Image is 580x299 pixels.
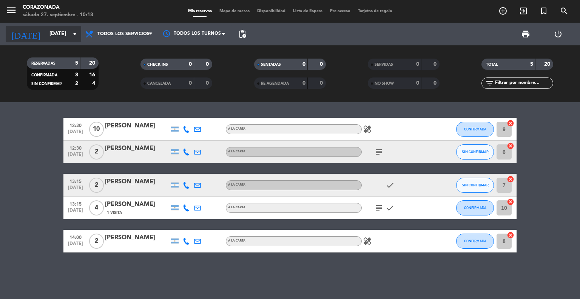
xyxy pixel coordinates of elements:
span: 2 [89,144,104,160]
span: print [521,29,530,39]
span: Tarjetas de regalo [354,9,396,13]
span: RE AGENDADA [261,82,289,85]
span: SIN CONFIRMAR [31,82,62,86]
span: 2 [89,234,104,249]
span: CHECK INS [147,63,168,67]
strong: 5 [530,62,533,67]
i: cancel [507,231,514,239]
i: add_circle_outline [498,6,507,15]
span: Mis reservas [184,9,216,13]
span: CONFIRMADA [31,73,57,77]
strong: 20 [89,60,97,66]
span: A LA CARTA [228,150,245,153]
i: exit_to_app [519,6,528,15]
button: menu [6,5,17,19]
i: cancel [507,119,514,127]
i: filter_list [485,79,494,88]
div: [PERSON_NAME] [105,177,169,187]
strong: 0 [320,81,324,86]
i: turned_in_not [539,6,548,15]
i: [DATE] [6,26,46,42]
strong: 0 [433,81,438,86]
strong: 0 [206,81,210,86]
span: CONFIRMADA [464,239,486,243]
button: CONFIRMADA [456,122,494,137]
button: SIN CONFIRMAR [456,144,494,160]
i: menu [6,5,17,16]
span: [DATE] [66,208,85,217]
i: check [386,181,395,190]
i: subject [374,203,383,212]
button: CONFIRMADA [456,200,494,215]
span: TOTAL [486,63,498,67]
span: SIN CONFIRMAR [462,150,489,154]
strong: 0 [320,62,324,67]
strong: 2 [75,81,78,86]
span: A LA CARTA [228,127,245,130]
span: A LA CARTA [228,239,245,242]
span: 1 Visita [107,210,122,216]
i: arrow_drop_down [70,29,79,39]
span: Mapa de mesas [216,9,253,13]
span: NO SHOW [375,82,394,85]
span: A LA CARTA [228,206,245,209]
span: 2 [89,178,104,193]
i: healing [363,125,372,134]
span: 12:30 [66,143,85,152]
i: cancel [507,198,514,206]
strong: 0 [433,62,438,67]
span: CONFIRMADA [464,127,486,131]
strong: 3 [75,72,78,77]
strong: 0 [206,62,210,67]
div: [PERSON_NAME] [105,144,169,153]
span: A LA CARTA [228,183,245,186]
span: Disponibilidad [253,9,289,13]
span: 13:15 [66,177,85,185]
span: 13:15 [66,199,85,208]
div: [PERSON_NAME] [105,200,169,209]
span: 14:00 [66,232,85,241]
strong: 0 [302,62,305,67]
span: [DATE] [66,241,85,250]
strong: 0 [189,81,192,86]
input: Filtrar por nombre... [494,79,553,87]
span: CANCELADA [147,82,171,85]
span: SENTADAS [261,63,281,67]
strong: 5 [75,60,78,66]
span: 12:30 [66,121,85,129]
span: Lista de Espera [289,9,326,13]
i: subject [374,147,383,156]
strong: 20 [544,62,552,67]
div: LOG OUT [542,23,574,45]
i: cancel [507,175,514,183]
strong: 0 [302,81,305,86]
span: Pre-acceso [326,9,354,13]
span: [DATE] [66,129,85,138]
i: search [560,6,569,15]
span: SIN CONFIRMAR [462,183,489,187]
strong: 0 [189,62,192,67]
span: Todos los servicios [97,31,150,37]
span: pending_actions [238,29,247,39]
span: CONFIRMADA [464,206,486,210]
span: RESERVADAS [31,62,56,65]
div: sábado 27. septiembre - 10:18 [23,11,93,19]
strong: 4 [92,81,97,86]
span: SERVIDAS [375,63,393,67]
div: Corazonada [23,4,93,11]
span: 4 [89,200,104,215]
div: [PERSON_NAME] [105,121,169,131]
i: cancel [507,142,514,150]
button: CONFIRMADA [456,234,494,249]
span: [DATE] [66,185,85,194]
strong: 0 [416,62,419,67]
strong: 16 [89,72,97,77]
span: [DATE] [66,152,85,161]
button: SIN CONFIRMAR [456,178,494,193]
i: check [386,203,395,212]
i: power_settings_new [554,29,563,39]
i: healing [363,237,372,246]
span: 10 [89,122,104,137]
strong: 0 [416,81,419,86]
div: [PERSON_NAME] [105,233,169,243]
